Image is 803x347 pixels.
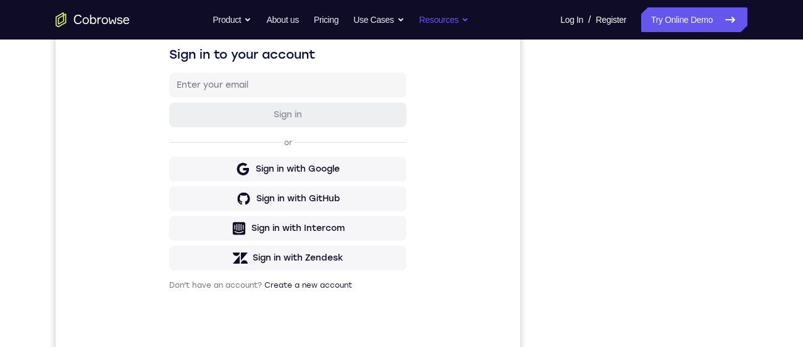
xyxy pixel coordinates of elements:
[114,225,351,250] button: Sign in with GitHub
[200,202,284,214] div: Sign in with Google
[353,7,404,32] button: Use Cases
[114,319,351,329] p: Don't have an account?
[226,177,239,186] p: or
[588,12,591,27] span: /
[560,7,583,32] a: Log In
[596,7,626,32] a: Register
[121,118,343,130] input: Enter your email
[56,12,130,27] a: Go to the home page
[209,320,296,328] a: Create a new account
[419,7,469,32] button: Resources
[213,7,252,32] button: Product
[266,7,298,32] a: About us
[114,196,351,220] button: Sign in with Google
[314,7,338,32] a: Pricing
[114,141,351,166] button: Sign in
[196,261,289,274] div: Sign in with Intercom
[201,232,284,244] div: Sign in with GitHub
[114,85,351,102] h1: Sign in to your account
[114,285,351,309] button: Sign in with Zendesk
[641,7,747,32] a: Try Online Demo
[114,255,351,280] button: Sign in with Intercom
[197,291,288,303] div: Sign in with Zendesk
